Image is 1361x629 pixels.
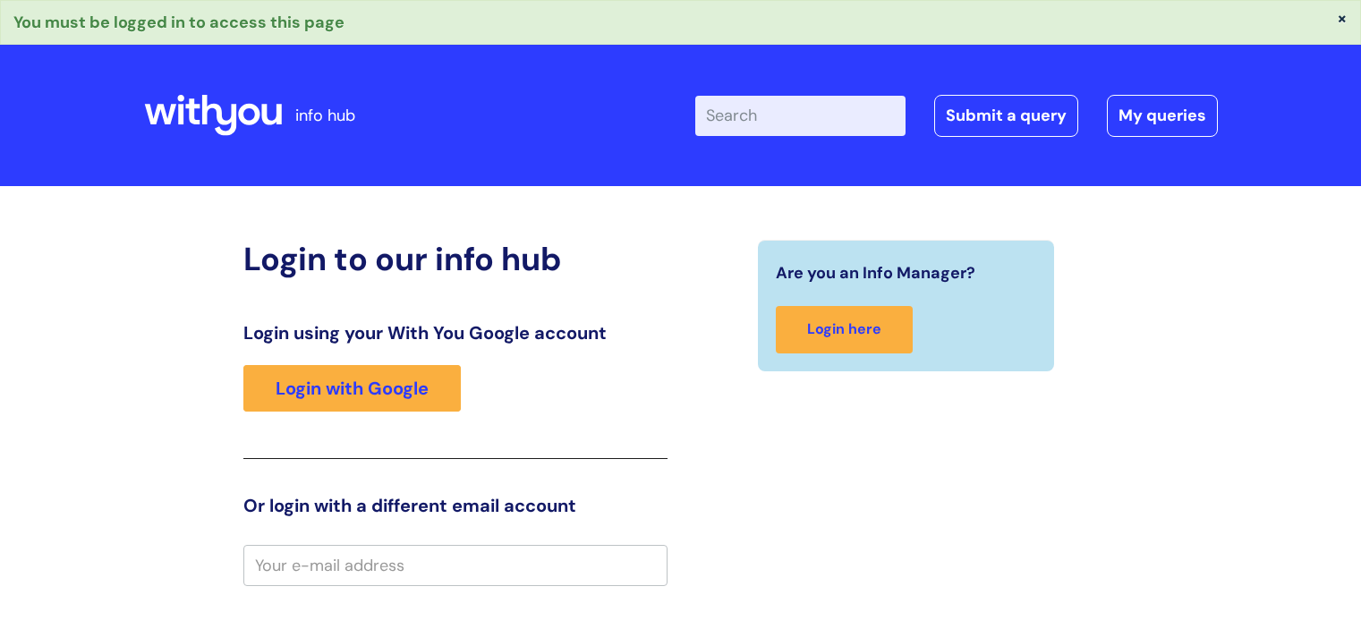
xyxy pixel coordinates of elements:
[243,545,668,586] input: Your e-mail address
[934,95,1078,136] a: Submit a query
[243,495,668,516] h3: Or login with a different email account
[1107,95,1218,136] a: My queries
[243,240,668,278] h2: Login to our info hub
[695,96,906,135] input: Search
[776,306,913,353] a: Login here
[776,259,975,287] span: Are you an Info Manager?
[295,101,355,130] p: info hub
[1337,10,1348,26] button: ×
[243,322,668,344] h3: Login using your With You Google account
[243,365,461,412] a: Login with Google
